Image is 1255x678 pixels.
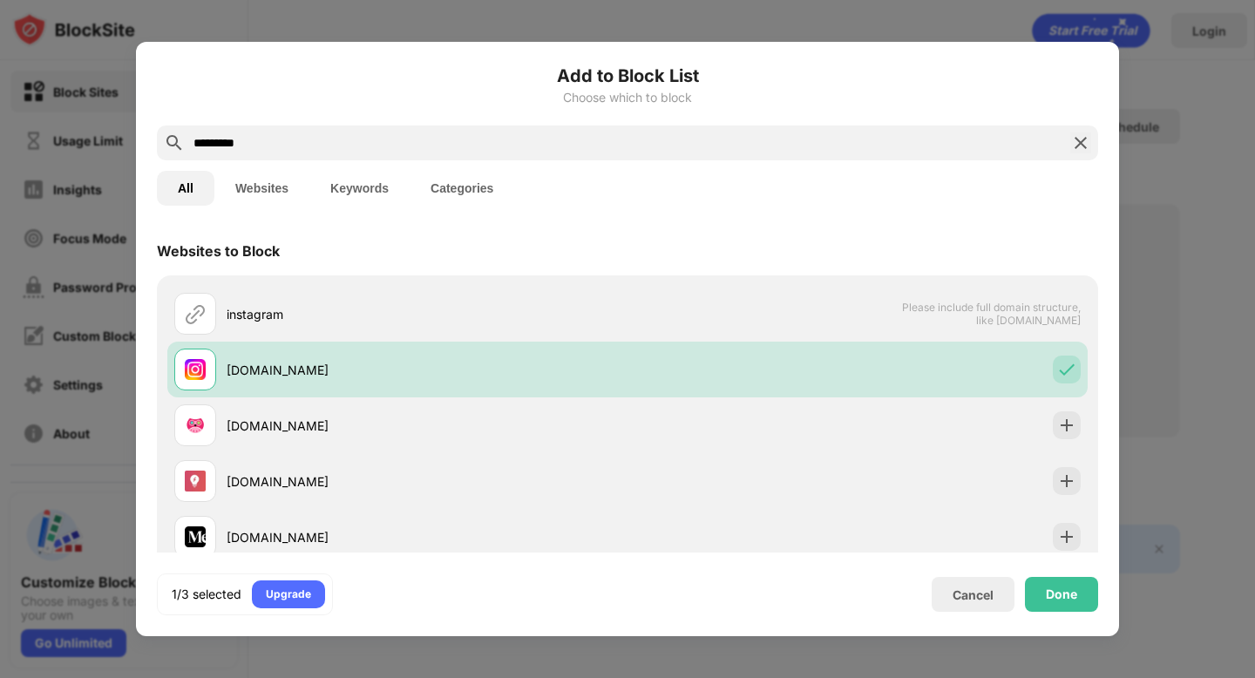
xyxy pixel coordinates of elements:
button: Categories [410,171,514,206]
img: favicons [185,471,206,492]
button: All [157,171,214,206]
img: search-close [1070,132,1091,153]
div: [DOMAIN_NAME] [227,417,627,435]
div: [DOMAIN_NAME] [227,361,627,379]
div: Upgrade [266,586,311,603]
span: Please include full domain structure, like [DOMAIN_NAME] [901,301,1081,327]
div: Choose which to block [157,91,1098,105]
img: url.svg [185,303,206,324]
img: favicons [185,415,206,436]
img: favicons [185,359,206,380]
div: 1/3 selected [172,586,241,603]
div: instagram [227,305,627,323]
img: favicons [185,526,206,547]
div: Cancel [953,587,994,602]
h6: Add to Block List [157,63,1098,89]
div: [DOMAIN_NAME] [227,472,627,491]
div: [DOMAIN_NAME] [227,528,627,546]
img: search.svg [164,132,185,153]
button: Websites [214,171,309,206]
div: Websites to Block [157,242,280,260]
button: Keywords [309,171,410,206]
div: Done [1046,587,1077,601]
